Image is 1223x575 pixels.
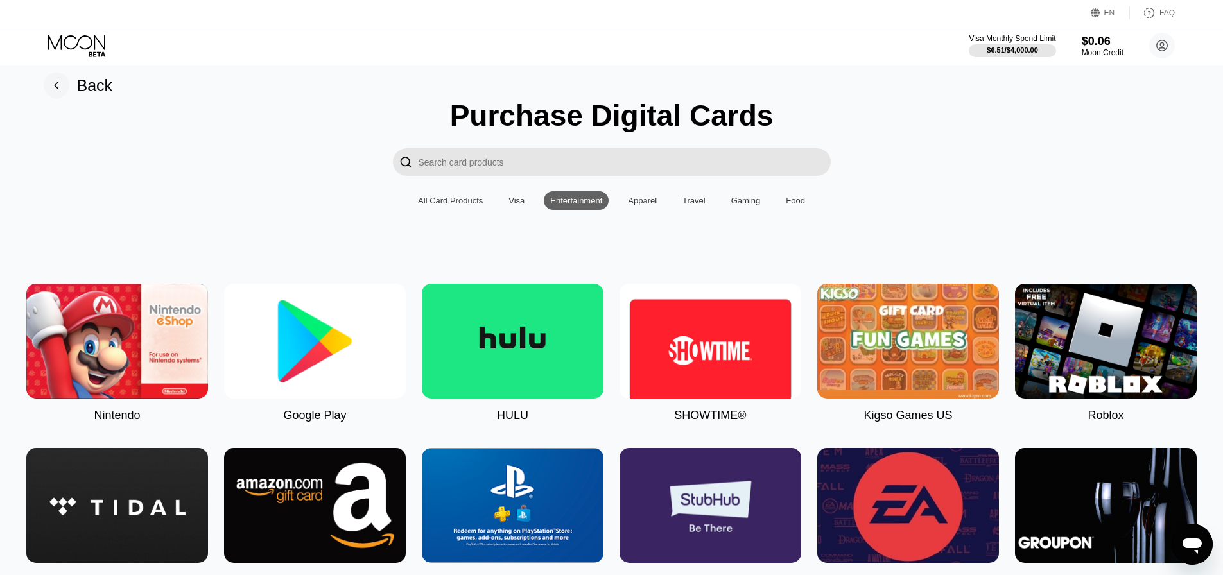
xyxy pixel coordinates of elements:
[393,148,419,176] div: 
[399,155,412,169] div: 
[1159,8,1175,17] div: FAQ
[1082,35,1123,48] div: $0.06
[1088,409,1123,422] div: Roblox
[725,191,767,210] div: Gaming
[1091,6,1130,19] div: EN
[779,191,811,210] div: Food
[863,409,952,422] div: Kigso Games US
[1104,8,1115,17] div: EN
[44,73,113,98] div: Back
[497,409,528,422] div: HULU
[1130,6,1175,19] div: FAQ
[450,98,774,133] div: Purchase Digital Cards
[621,191,663,210] div: Apparel
[786,196,805,205] div: Food
[94,409,140,422] div: Nintendo
[550,196,602,205] div: Entertainment
[418,196,483,205] div: All Card Products
[682,196,706,205] div: Travel
[419,148,831,176] input: Search card products
[676,191,712,210] div: Travel
[502,191,531,210] div: Visa
[283,409,346,422] div: Google Play
[628,196,657,205] div: Apparel
[674,409,746,422] div: SHOWTIME®
[1082,35,1123,57] div: $0.06Moon Credit
[969,34,1055,57] div: Visa Monthly Spend Limit$6.51/$4,000.00
[969,34,1055,43] div: Visa Monthly Spend Limit
[544,191,609,210] div: Entertainment
[731,196,761,205] div: Gaming
[987,46,1038,54] div: $6.51 / $4,000.00
[412,191,489,210] div: All Card Products
[1172,524,1213,565] iframe: Кнопка запуска окна обмена сообщениями
[1082,48,1123,57] div: Moon Credit
[508,196,525,205] div: Visa
[77,76,113,95] div: Back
